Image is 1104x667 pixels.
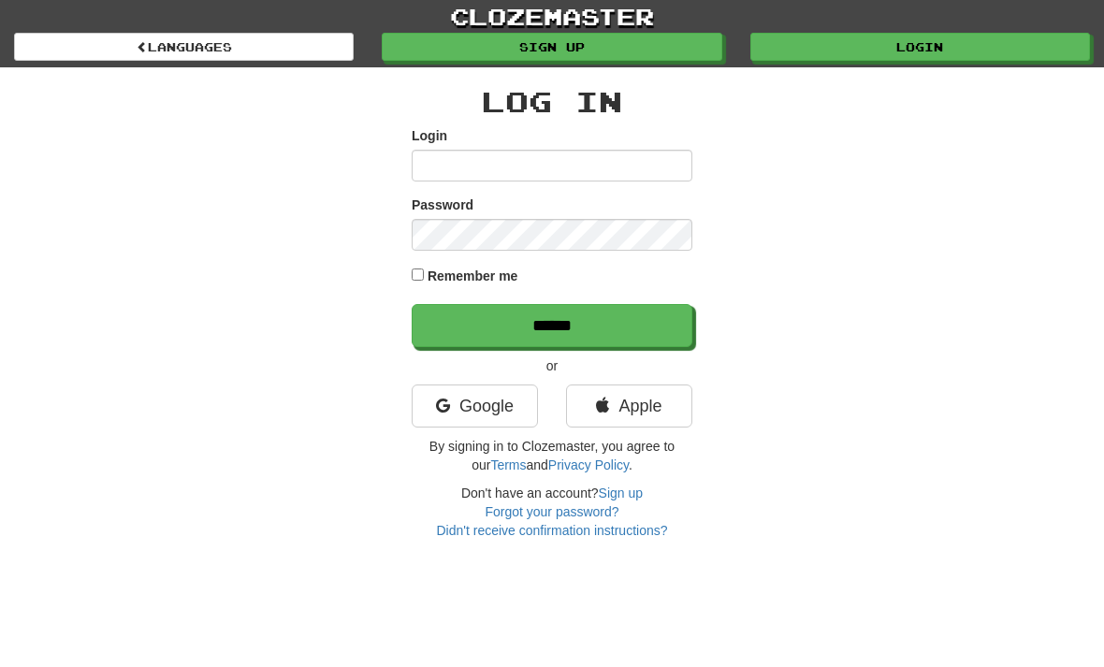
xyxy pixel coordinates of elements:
h2: Log In [412,86,692,117]
label: Password [412,196,473,214]
label: Login [412,126,447,145]
a: Sign up [382,33,721,61]
a: Login [750,33,1090,61]
a: Languages [14,33,354,61]
a: Google [412,384,538,428]
a: Forgot your password? [485,504,618,519]
a: Privacy Policy [548,457,629,472]
a: Apple [566,384,692,428]
a: Didn't receive confirmation instructions? [436,523,667,538]
label: Remember me [428,267,518,285]
p: By signing in to Clozemaster, you agree to our and . [412,437,692,474]
div: Don't have an account? [412,484,692,540]
p: or [412,356,692,375]
a: Terms [490,457,526,472]
a: Sign up [599,486,643,500]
